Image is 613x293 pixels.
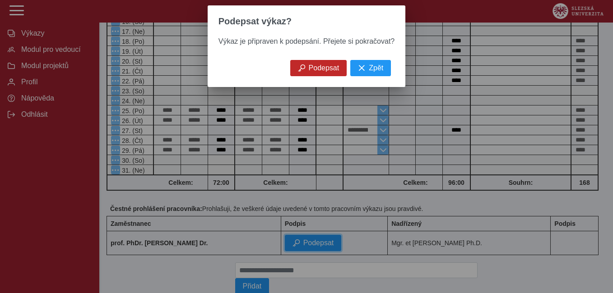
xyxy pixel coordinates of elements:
[218,37,395,45] span: Výkaz je připraven k podepsání. Přejete si pokračovat?
[369,64,383,72] span: Zpět
[309,64,339,72] span: Podepsat
[350,60,391,76] button: Zpět
[290,60,347,76] button: Podepsat
[218,16,292,27] span: Podepsat výkaz?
